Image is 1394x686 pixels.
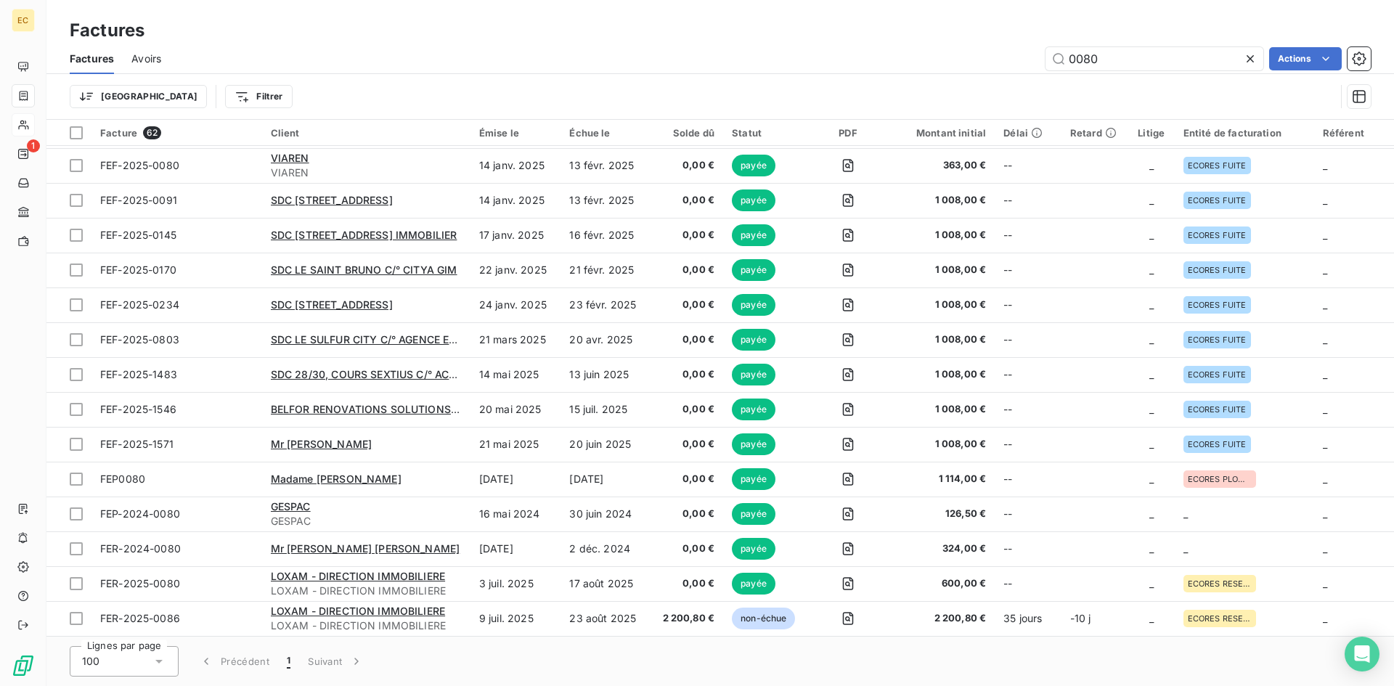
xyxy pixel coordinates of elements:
span: FEF-2025-0803 [100,333,179,346]
span: 1 008,00 € [894,437,986,452]
span: SDC LE SAINT BRUNO C/° CITYA GIM [271,264,457,276]
span: _ [1149,229,1154,241]
td: -- [995,357,1061,392]
span: FEF-2025-1546 [100,403,176,415]
div: Client [271,127,462,139]
span: ECORES FUITE [1188,231,1247,240]
img: Logo LeanPay [12,654,35,677]
span: FEF-2025-0145 [100,229,176,241]
span: 1 008,00 € [894,228,986,242]
td: 20 juin 2025 [561,427,650,462]
span: FEF-2025-0080 [100,159,179,171]
span: 62 [143,126,161,139]
td: 3 juil. 2025 [470,566,561,601]
span: LOXAM - DIRECTION IMMOBILIERE [271,584,462,598]
span: 126,50 € [894,507,986,521]
span: _ [1323,333,1327,346]
span: 1 008,00 € [894,332,986,347]
span: payée [732,189,775,211]
span: _ [1323,473,1327,485]
td: 20 avr. 2025 [561,322,650,357]
span: 324,00 € [894,542,986,556]
td: -- [995,148,1061,183]
span: _ [1323,438,1327,450]
span: GESPAC [271,514,462,528]
span: VIAREN [271,152,309,164]
span: payée [732,399,775,420]
td: -- [995,183,1061,218]
span: 0,00 € [659,193,714,208]
span: _ [1149,473,1154,485]
td: 13 févr. 2025 [561,183,650,218]
span: SDC [STREET_ADDRESS] [271,194,393,206]
td: [DATE] [470,462,561,497]
span: GESPAC [271,500,311,513]
span: 0,00 € [659,298,714,312]
span: FEF-2025-0091 [100,194,177,206]
span: FEF-2025-1483 [100,368,177,380]
span: _ [1323,159,1327,171]
span: ECORES FUITE [1188,266,1247,274]
td: 35 jours [995,601,1061,636]
span: _ [1149,403,1154,415]
span: _ [1323,229,1327,241]
td: 9 juil. 2025 [470,601,561,636]
span: payée [732,433,775,455]
div: EC [12,9,35,32]
span: Mr [PERSON_NAME] [PERSON_NAME] [271,542,460,555]
td: 14 janv. 2025 [470,148,561,183]
span: 600,00 € [894,576,986,591]
span: 1 008,00 € [894,193,986,208]
td: 16 mai 2024 [470,497,561,531]
div: Échue le [569,127,641,139]
a: 1 [12,142,34,166]
button: Suivant [299,646,372,677]
td: -- [995,322,1061,357]
div: Litige [1137,127,1166,139]
div: Open Intercom Messenger [1345,637,1379,671]
span: _ [1149,298,1154,311]
td: [DATE] [470,531,561,566]
span: SDC 28/30, COURS SEXTIUS C/° ACTION IMMOBILIERE [271,368,545,380]
span: payée [732,259,775,281]
span: _ [1149,194,1154,206]
td: 14 mai 2025 [470,357,561,392]
span: 0,00 € [659,367,714,382]
button: Actions [1269,47,1342,70]
span: Factures [70,52,114,66]
span: SDC [STREET_ADDRESS] [271,298,393,311]
span: 0,00 € [659,228,714,242]
div: Montant initial [894,127,986,139]
span: 1 114,00 € [894,472,986,486]
td: 21 mars 2025 [470,322,561,357]
span: payée [732,573,775,595]
span: _ [1323,264,1327,276]
span: _ [1323,298,1327,311]
span: _ [1149,542,1154,555]
td: 2 déc. 2024 [561,531,650,566]
div: Statut [732,127,802,139]
td: -- [995,218,1061,253]
span: FER-2025-0086 [100,612,180,624]
td: 15 juil. 2025 [561,392,650,427]
span: _ [1323,507,1327,520]
div: Délai [1003,127,1053,139]
button: Précédent [190,646,278,677]
span: _ [1149,507,1154,520]
span: 0,00 € [659,576,714,591]
span: ECORES RESEAU [1188,614,1252,623]
td: -- [995,566,1061,601]
span: 0,00 € [659,542,714,556]
span: 1 008,00 € [894,298,986,312]
td: -- [995,497,1061,531]
td: 17 janv. 2025 [470,218,561,253]
span: FEF-2025-0234 [100,298,179,311]
td: 23 août 2025 [561,601,650,636]
input: Rechercher [1045,47,1263,70]
span: ECORES FUITE [1188,440,1247,449]
span: payée [732,503,775,525]
button: Filtrer [225,85,292,108]
span: _ [1149,333,1154,346]
td: -- [995,287,1061,322]
span: 1 008,00 € [894,402,986,417]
